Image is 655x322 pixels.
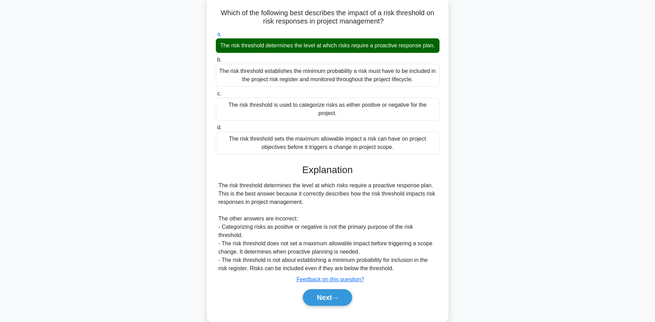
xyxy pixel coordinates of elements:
h5: Which of the following best describes the impact of a risk threshold on risk responses in project... [215,9,440,26]
div: The risk threshold is used to categorize risks as either positive or negative for the project. [216,98,440,121]
span: a. [217,31,222,37]
div: The risk threshold sets the maximum allowable impact a risk can have on project objectives before... [216,132,440,154]
span: b. [217,57,222,63]
h3: Explanation [220,164,435,176]
button: Next [303,289,352,306]
div: The risk threshold establishes the minimum probability a risk must have to be included in the pro... [216,64,440,87]
span: c. [217,91,221,96]
span: d. [217,124,222,130]
div: The risk threshold determines the level at which risks require a proactive response plan. [216,38,440,53]
div: The risk threshold determines the level at which risks require a proactive response plan. This is... [219,181,437,273]
a: Feedback on this question? [297,276,364,282]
